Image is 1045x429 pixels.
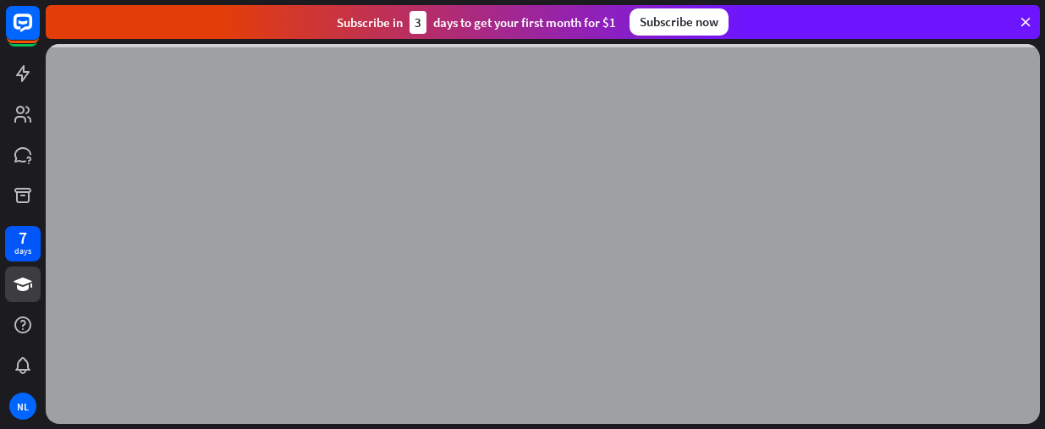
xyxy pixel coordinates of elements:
[9,393,36,420] div: NL
[337,11,616,34] div: Subscribe in days to get your first month for $1
[410,11,426,34] div: 3
[5,226,41,261] a: 7 days
[14,245,31,257] div: days
[19,230,27,245] div: 7
[630,8,729,36] div: Subscribe now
